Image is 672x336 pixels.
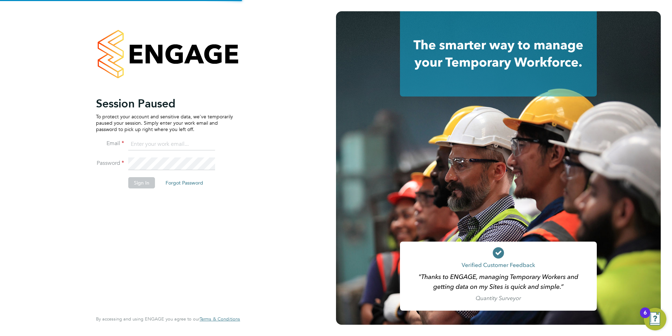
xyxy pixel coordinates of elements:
a: Terms & Conditions [200,316,240,322]
label: Email [96,140,124,147]
div: 6 [644,313,647,322]
p: To protect your account and sensitive data, we've temporarily paused your session. Simply enter y... [96,113,233,133]
button: Sign In [128,177,155,188]
button: Forgot Password [160,177,209,188]
label: Password [96,160,124,167]
button: Open Resource Center, 6 new notifications [644,308,666,330]
span: By accessing and using ENGAGE you agree to our [96,316,240,322]
input: Enter your work email... [128,138,215,151]
span: Terms & Conditions [200,316,240,322]
h2: Session Paused [96,97,233,111]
